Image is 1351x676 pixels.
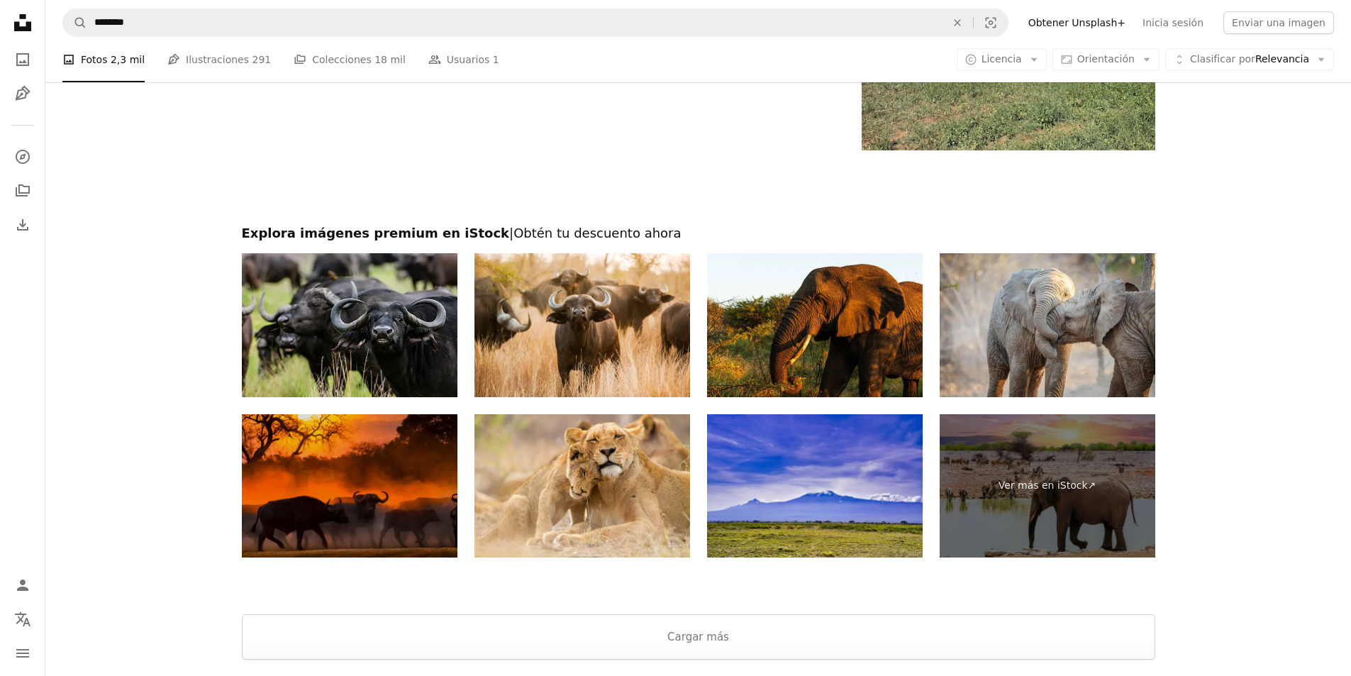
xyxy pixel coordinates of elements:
[1190,53,1255,65] span: Clasificar por
[474,414,690,558] img: Linda familia de leones
[9,45,37,74] a: Fotos
[493,52,499,67] span: 1
[1190,52,1309,67] span: Relevancia
[9,9,37,40] a: Inicio — Unsplash
[167,37,271,82] a: Ilustraciones 291
[707,414,923,558] img: Impala with Kilimanjaro
[9,211,37,239] a: Historial de descargas
[9,143,37,171] a: Explorar
[428,37,499,82] a: Usuarios 1
[242,414,457,558] img: Safari Africano Cabo Buffalo Sunset Kruger Parque Nacional Sudáfrica
[242,614,1155,660] button: Cargar más
[63,9,87,36] button: Buscar en Unsplash
[509,226,681,240] span: | Obtén tu descuento ahora
[1020,11,1134,34] a: Obtener Unsplash+
[1052,48,1160,71] button: Orientación
[9,639,37,667] button: Menú
[957,48,1047,71] button: Licencia
[242,253,457,397] img: Manada de búfalos africanos o búfalos del Cabo (Syncerus caffer). En savannah veld. Delta del Oka...
[252,52,271,67] span: 291
[982,53,1022,65] span: Licencia
[62,9,1008,37] form: Encuentra imágenes en todo el sitio
[9,571,37,599] a: Iniciar sesión / Registrarse
[242,225,1155,242] h2: Explora imágenes premium en iStock
[9,79,37,108] a: Ilustraciones
[940,253,1155,397] img: Dos Elefantes jugando.
[474,253,690,397] img: Contemple la ciudad de Buffalo
[974,9,1008,36] button: Búsqueda visual
[294,37,406,82] a: Colecciones 18 mil
[707,253,923,397] img: Gigante de la Hora Dorada: Elefante africano a la luz del atardecer, Sudáfrica
[9,605,37,633] button: Idioma
[1165,48,1334,71] button: Clasificar porRelevancia
[942,9,973,36] button: Borrar
[1134,11,1212,34] a: Inicia sesión
[374,52,406,67] span: 18 mil
[9,177,37,205] a: Colecciones
[1077,53,1135,65] span: Orientación
[1223,11,1334,34] button: Enviar una imagen
[940,414,1155,558] a: Ver más en iStock↗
